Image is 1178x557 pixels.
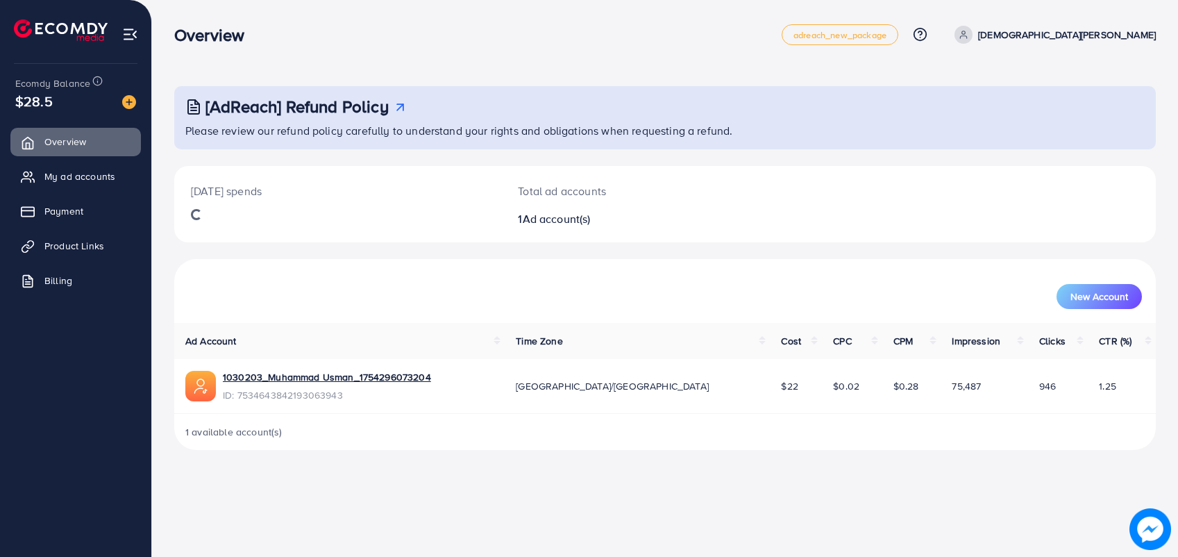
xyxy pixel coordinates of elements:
[44,169,115,183] span: My ad accounts
[518,213,730,226] h2: 1
[10,128,141,156] a: Overview
[44,135,86,149] span: Overview
[15,76,90,90] span: Ecomdy Balance
[10,232,141,260] a: Product Links
[205,97,389,117] h3: [AdReach] Refund Policy
[44,204,83,218] span: Payment
[1070,292,1128,301] span: New Account
[10,163,141,190] a: My ad accounts
[833,334,851,348] span: CPC
[952,379,981,393] span: 75,487
[516,379,709,393] span: [GEOGRAPHIC_DATA]/[GEOGRAPHIC_DATA]
[10,197,141,225] a: Payment
[15,91,53,111] span: $28.5
[793,31,886,40] span: adreach_new_package
[1099,379,1116,393] span: 1.25
[14,19,108,41] img: logo
[44,274,72,288] span: Billing
[952,334,1000,348] span: Impression
[781,379,798,393] span: $22
[185,122,1147,139] p: Please review our refund policy carefully to understand your rights and obligations when requesti...
[833,379,859,393] span: $0.02
[518,183,730,199] p: Total ad accounts
[949,26,1156,44] a: [DEMOGRAPHIC_DATA][PERSON_NAME]
[781,334,801,348] span: Cost
[893,379,919,393] span: $0.28
[174,25,255,45] h3: Overview
[1129,508,1171,550] img: image
[516,334,562,348] span: Time Zone
[10,267,141,294] a: Billing
[1039,379,1056,393] span: 946
[1057,284,1142,309] button: New Account
[122,26,138,42] img: menu
[191,183,485,199] p: [DATE] spends
[185,425,283,439] span: 1 available account(s)
[782,24,898,45] a: adreach_new_package
[223,370,431,384] a: 1030203_Muhammad Usman_1754296073204
[1039,334,1066,348] span: Clicks
[978,26,1156,43] p: [DEMOGRAPHIC_DATA][PERSON_NAME]
[1099,334,1131,348] span: CTR (%)
[44,239,104,253] span: Product Links
[122,95,136,109] img: image
[185,334,237,348] span: Ad Account
[185,371,216,401] img: ic-ads-acc.e4c84228.svg
[223,388,431,402] span: ID: 7534643842193063943
[893,334,913,348] span: CPM
[523,211,591,226] span: Ad account(s)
